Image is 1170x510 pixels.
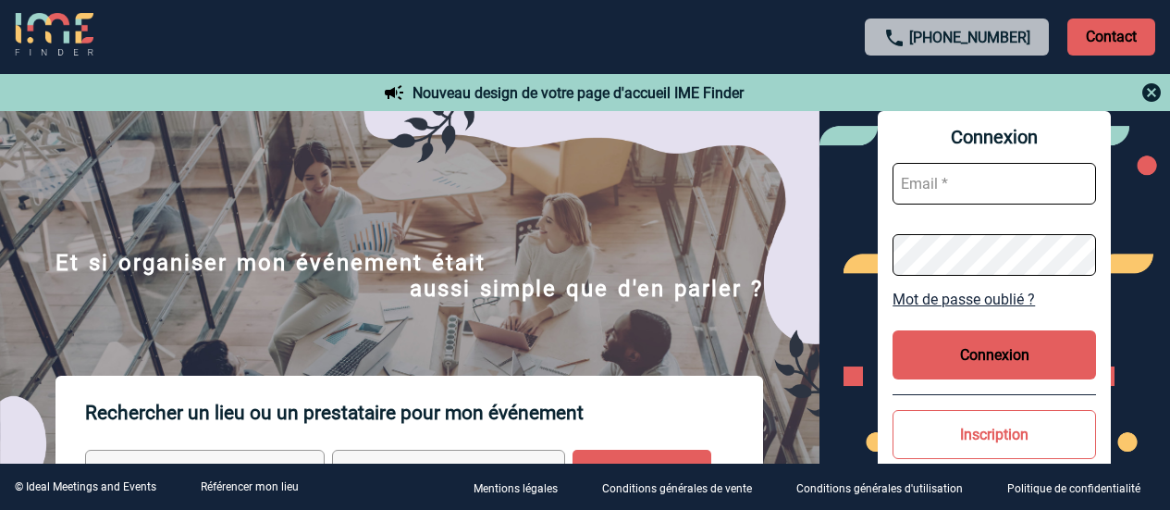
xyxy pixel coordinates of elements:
[602,482,752,495] p: Conditions générales de vente
[587,479,782,496] a: Conditions générales de vente
[992,479,1170,496] a: Politique de confidentialité
[893,410,1096,459] button: Inscription
[474,482,558,495] p: Mentions légales
[573,450,711,502] input: Rechercher
[1007,482,1140,495] p: Politique de confidentialité
[883,27,905,49] img: call-24-px.png
[893,291,1096,308] a: Mot de passe oublié ?
[782,479,992,496] a: Conditions générales d'utilisation
[15,480,156,493] div: © Ideal Meetings and Events
[909,29,1030,46] a: [PHONE_NUMBER]
[85,376,763,450] p: Rechercher un lieu ou un prestataire pour mon événement
[893,126,1096,148] span: Connexion
[201,480,299,493] a: Référencer mon lieu
[1067,19,1155,56] p: Contact
[796,482,963,495] p: Conditions générales d'utilisation
[893,163,1096,205] input: Email *
[893,330,1096,379] button: Connexion
[459,479,587,496] a: Mentions légales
